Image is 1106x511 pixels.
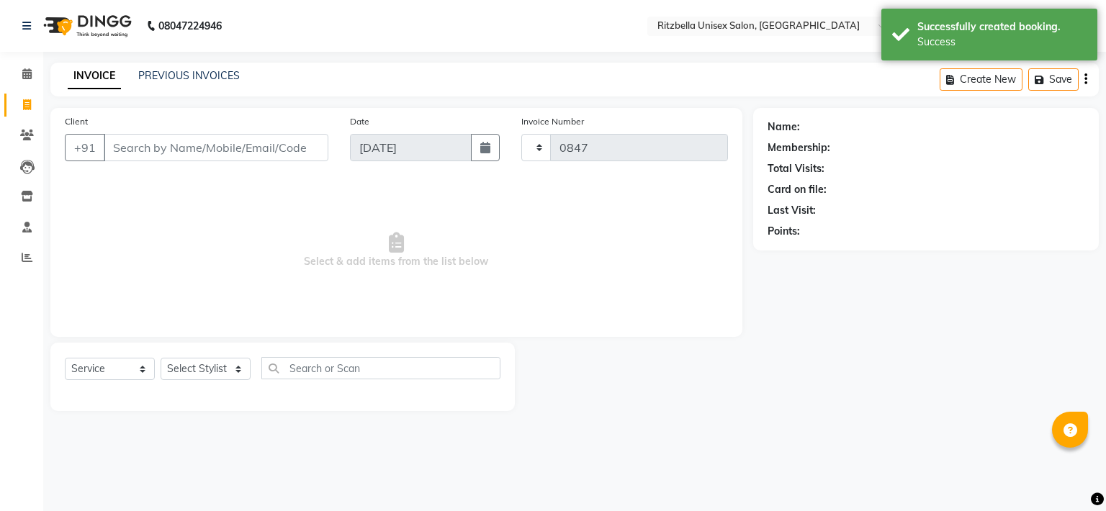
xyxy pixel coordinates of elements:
input: Search by Name/Mobile/Email/Code [104,134,328,161]
button: +91 [65,134,105,161]
div: Success [917,35,1087,50]
input: Search or Scan [261,357,500,379]
div: Membership: [768,140,830,155]
a: PREVIOUS INVOICES [138,69,240,82]
div: Successfully created booking. [917,19,1087,35]
a: INVOICE [68,63,121,89]
div: Name: [768,119,800,135]
label: Invoice Number [521,115,584,128]
div: Last Visit: [768,203,816,218]
div: Total Visits: [768,161,824,176]
b: 08047224946 [158,6,222,46]
span: Select & add items from the list below [65,178,728,322]
div: Card on file: [768,182,827,197]
button: Save [1028,68,1079,91]
button: Create New [940,68,1022,91]
label: Client [65,115,88,128]
label: Date [350,115,369,128]
div: Points: [768,224,800,239]
img: logo [37,6,135,46]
